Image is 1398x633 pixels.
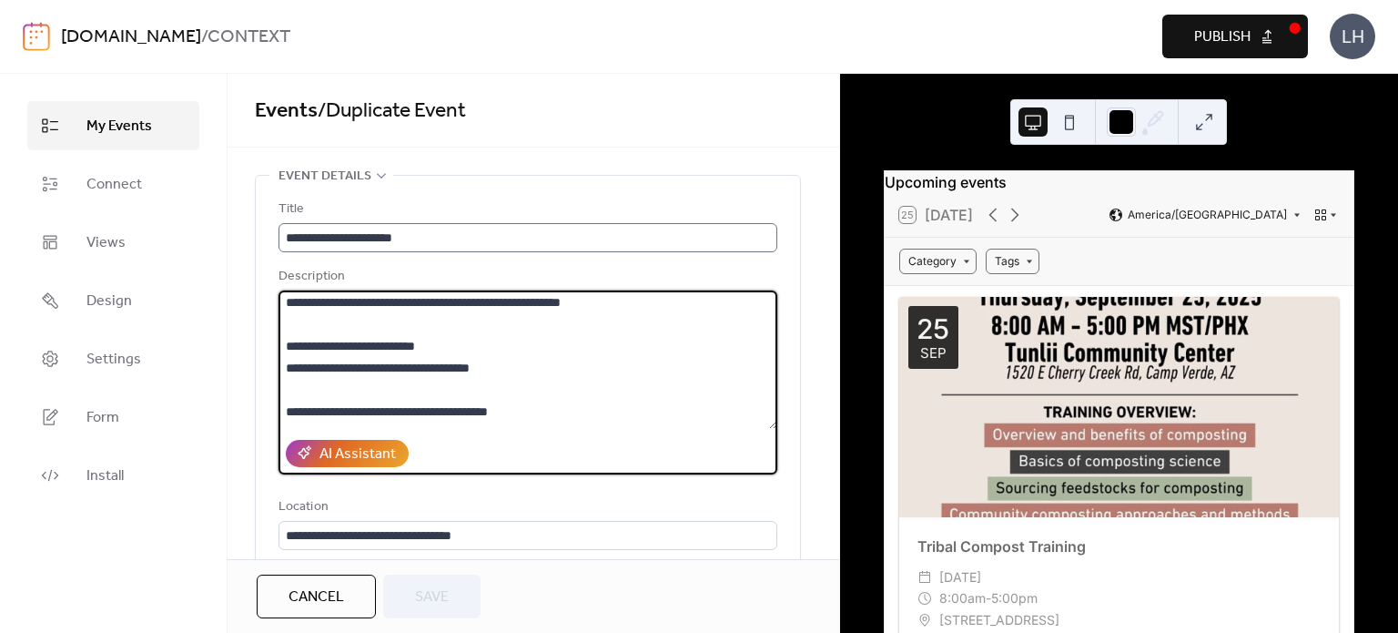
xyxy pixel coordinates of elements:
[289,587,344,608] span: Cancel
[279,266,774,288] div: Description
[27,276,199,325] a: Design
[885,171,1353,193] div: Upcoming events
[939,567,981,588] span: [DATE]
[1128,209,1287,220] span: America/[GEOGRAPHIC_DATA]
[939,609,1059,631] span: [STREET_ADDRESS]
[917,537,1086,556] a: Tribal Compost Training
[86,232,126,254] span: Views
[279,166,371,188] span: Event details
[1162,15,1308,58] button: Publish
[86,349,141,371] span: Settings
[939,587,986,609] span: 8:00am
[917,609,932,631] div: ​
[286,440,409,467] button: AI Assistant
[917,587,932,609] div: ​
[319,444,396,465] div: AI Assistant
[27,101,199,150] a: My Events
[86,407,119,429] span: Form
[27,393,199,442] a: Form
[986,587,991,609] span: -
[917,567,932,588] div: ​
[1194,26,1251,48] span: Publish
[279,199,774,220] div: Title
[86,174,142,196] span: Connect
[86,116,152,138] span: My Events
[991,587,1038,609] span: 5:00pm
[27,451,199,500] a: Install
[255,91,318,131] a: Events
[279,496,774,518] div: Location
[27,159,199,209] a: Connect
[1330,14,1375,59] div: LH
[917,315,949,342] div: 25
[920,346,947,360] div: Sep
[86,291,132,312] span: Design
[318,91,466,131] span: / Duplicate Event
[201,20,208,55] b: /
[23,22,50,51] img: logo
[257,575,376,618] button: Cancel
[61,20,201,55] a: [DOMAIN_NAME]
[27,334,199,383] a: Settings
[86,465,124,487] span: Install
[27,218,199,267] a: Views
[208,20,290,55] b: CONTEXT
